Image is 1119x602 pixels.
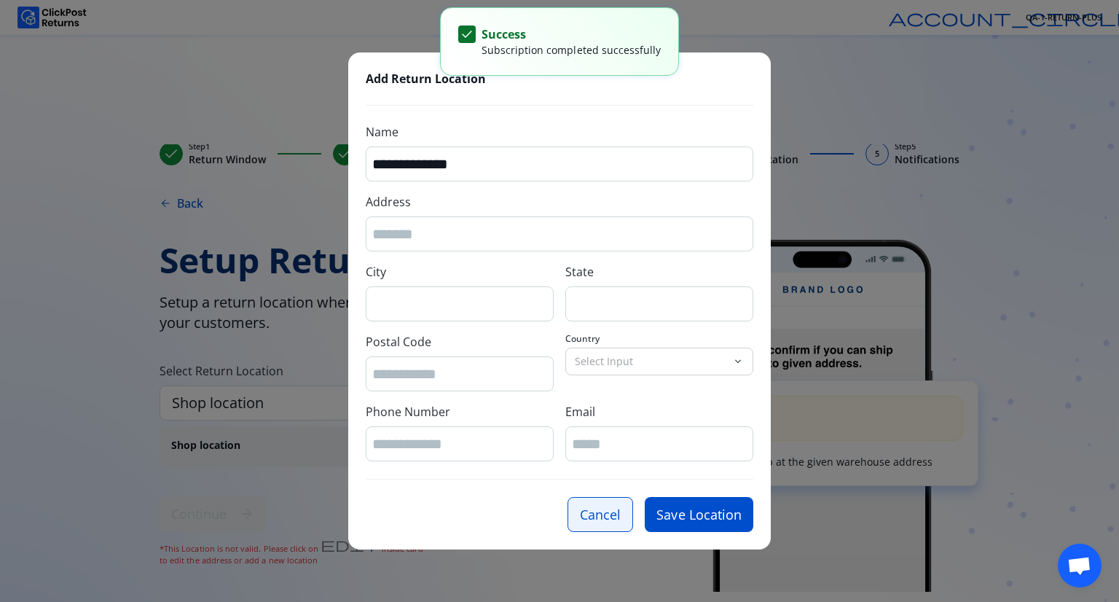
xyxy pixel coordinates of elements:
[568,497,633,532] button: Cancel
[575,354,726,369] p: Select Input
[482,43,661,58] p: Subscription completed successfully
[565,263,753,281] label: State
[366,123,753,141] label: Name
[732,356,744,367] span: keyboard_arrow_down
[366,333,554,351] label: Postal Code
[1058,544,1102,587] div: Open chat
[366,263,554,281] label: City
[366,193,753,211] label: Address
[366,403,554,421] label: Phone Number
[482,26,661,43] p: Success
[565,403,753,421] label: Email
[460,27,474,42] span: check
[645,497,753,532] button: Save Location
[565,333,600,345] span: Country
[366,71,486,87] span: Add Return Location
